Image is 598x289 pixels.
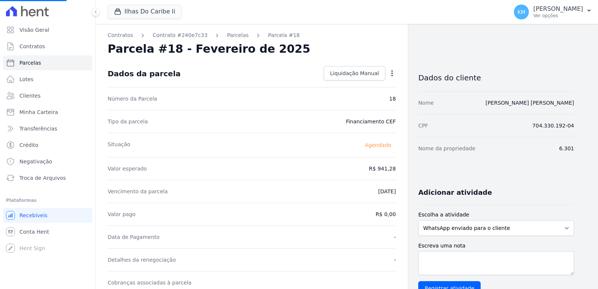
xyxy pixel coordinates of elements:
a: Contratos [3,39,92,54]
span: Minha Carteira [19,108,58,116]
p: [PERSON_NAME] [533,5,583,13]
h3: Adicionar atividade [418,188,492,197]
span: Conta Hent [19,228,49,236]
a: Crédito [3,138,92,153]
div: Plataformas [6,196,89,205]
dd: [DATE] [378,188,396,195]
a: Recebíveis [3,208,92,223]
h2: Parcela #18 - Fevereiro de 2025 [108,42,310,56]
button: Ilhas Do Caribe Ii [108,4,182,19]
a: Negativação [3,154,92,169]
dt: Nome da propriedade [418,145,475,152]
a: Troca de Arquivos [3,170,92,185]
span: Clientes [19,92,40,99]
a: Parcela #18 [268,31,300,39]
span: Recebíveis [19,212,47,219]
a: Liquidação Manual [324,66,385,80]
dt: Situação [108,141,130,150]
a: Parcelas [227,31,249,39]
a: Transferências [3,121,92,136]
span: Lotes [19,76,34,83]
label: Escolha a atividade [418,211,574,219]
dd: 6.301 [559,145,574,152]
dd: R$ 0,00 [376,210,396,218]
span: Visão Geral [19,26,49,34]
dd: 704.330.192-04 [532,122,574,129]
span: Negativação [19,158,52,165]
span: Parcelas [19,59,41,67]
a: Visão Geral [3,22,92,37]
dt: CPF [418,122,428,129]
dt: Valor esperado [108,165,147,172]
button: KM [PERSON_NAME] Ver opções [508,1,598,22]
span: Crédito [19,141,38,149]
dd: R$ 941,28 [369,165,396,172]
span: Liquidação Manual [330,70,379,77]
dt: Vencimento da parcela [108,188,168,195]
dt: Tipo da parcela [108,118,148,125]
p: Ver opções [533,13,583,19]
a: Contratos [108,31,133,39]
span: Agendado [360,141,396,150]
dt: Número da Parcela [108,95,157,102]
a: Conta Hent [3,224,92,239]
span: Troca de Arquivos [19,174,66,182]
dd: - [394,256,396,264]
dt: Cobranças associadas à parcela [108,279,191,286]
label: Escreva uma nota [418,242,574,250]
dt: Valor pago [108,210,136,218]
dt: Nome [418,99,434,107]
dt: Detalhes da renegociação [108,256,176,264]
dd: - [394,233,396,241]
a: Lotes [3,72,92,87]
dd: Financiamento CEF [346,118,396,125]
span: Transferências [19,125,57,132]
a: Clientes [3,88,92,103]
span: Contratos [19,43,45,50]
a: Minha Carteira [3,105,92,120]
a: Parcelas [3,55,92,70]
a: Contrato #240e7c33 [152,31,207,39]
span: KM [517,9,525,15]
dd: 18 [389,95,396,102]
h3: Dados do cliente [418,73,574,82]
dt: Data de Pagamento [108,233,160,241]
nav: Breadcrumb [108,31,396,39]
a: [PERSON_NAME] [PERSON_NAME] [486,100,574,106]
div: Dados da parcela [108,69,181,78]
